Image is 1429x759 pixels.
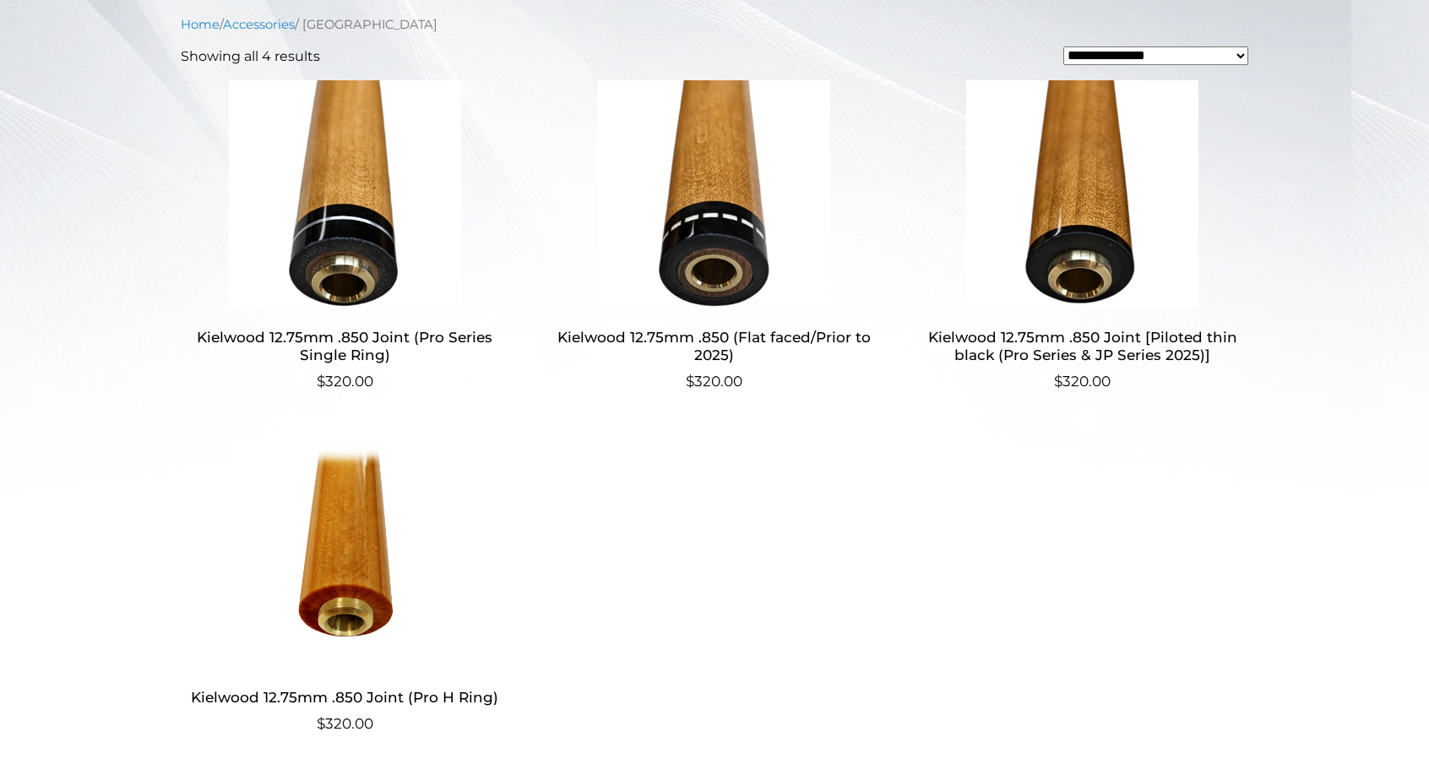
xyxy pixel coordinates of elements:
span: $ [317,715,325,732]
bdi: 320.00 [686,373,742,390]
select: Shop order [1063,46,1248,65]
h2: Kielwood 12.75mm .850 Joint (Pro H Ring) [181,681,509,713]
span: $ [317,373,325,390]
bdi: 320.00 [1054,373,1111,390]
a: Kielwood 12.75mm .850 Joint (Pro Series Single Ring) $320.00 [181,80,509,392]
a: Accessories [223,17,295,32]
h2: Kielwood 12.75mm .850 (Flat faced/Prior to 2025) [550,322,878,371]
a: Kielwood 12.75mm .850 Joint (Pro H Ring) $320.00 [181,440,509,734]
img: Kielwood 12.75mm .850 Joint (Pro H Ring) [181,440,509,668]
span: $ [686,373,694,390]
p: Showing all 4 results [181,46,320,67]
a: Home [181,17,220,32]
nav: Breadcrumb [181,15,1248,34]
h2: Kielwood 12.75mm .850 Joint (Pro Series Single Ring) [181,322,509,371]
span: $ [1054,373,1062,390]
h2: Kielwood 12.75mm .850 Joint [Piloted thin black (Pro Series & JP Series 2025)] [918,322,1247,371]
bdi: 320.00 [317,373,373,390]
bdi: 320.00 [317,715,373,732]
a: Kielwood 12.75mm .850 Joint [Piloted thin black (Pro Series & JP Series 2025)] $320.00 [918,80,1247,392]
a: Kielwood 12.75mm .850 (Flat faced/Prior to 2025) $320.00 [550,80,878,392]
img: Kielwood 12.75mm .850 Joint [Piloted thin black (Pro Series & JP Series 2025)] [918,80,1247,309]
img: Kielwood 12.75mm .850 Joint (Pro Series Single Ring) [181,80,509,309]
img: Kielwood 12.75mm .850 (Flat faced/Prior to 2025) [550,80,878,309]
